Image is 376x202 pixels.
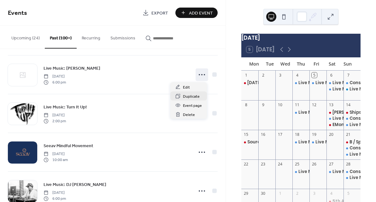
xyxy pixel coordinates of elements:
[312,161,317,167] div: 26
[44,142,93,149] a: Seeav Mindful Movement
[346,102,351,107] div: 14
[346,132,351,137] div: 21
[244,102,249,107] div: 8
[344,122,361,128] div: Live Music: 7 Day Weekend
[8,7,27,19] span: Events
[312,72,317,78] div: 5
[44,103,87,111] a: Live Music: Turn It Up!
[329,102,334,107] div: 13
[278,102,283,107] div: 10
[309,139,326,145] div: Live Music: Band Moe Jurphy
[344,169,361,175] div: Conscious Reggae Band
[312,191,317,196] div: 3
[326,122,344,128] div: EMoney's Summerfest
[183,93,200,100] span: Duplicate
[278,72,283,78] div: 3
[244,161,249,167] div: 22
[244,132,249,137] div: 15
[44,151,68,157] span: [DATE]
[261,161,266,167] div: 23
[105,26,140,48] button: Submissions
[278,132,283,137] div: 17
[344,145,361,151] div: Conscious Reggae Band
[44,143,93,149] span: Seeav Mindful Movement
[175,8,218,18] button: Add Event
[278,191,283,196] div: 1
[183,102,202,109] span: Event page
[295,191,300,196] div: 2
[241,34,361,42] div: [DATE]
[44,113,66,118] span: [DATE]
[346,191,351,196] div: 5
[326,169,344,175] div: Live Music: Eli Cash Band
[292,139,309,145] div: Live Music: Chris Ballerini
[324,57,340,70] div: Sat
[298,110,358,115] div: Live Music: [PERSON_NAME]
[295,72,300,78] div: 4
[295,132,300,137] div: 18
[183,112,195,118] span: Delete
[244,72,249,78] div: 1
[329,132,334,137] div: 20
[292,80,309,86] div: Live Music: Houston Bernard
[6,26,45,48] button: Upcoming (24)
[44,104,87,111] span: Live Music: Turn It Up!
[329,161,334,167] div: 27
[292,169,309,175] div: Live Music: Overserved Again
[309,57,324,70] div: Fri
[312,132,317,137] div: 19
[329,72,334,78] div: 6
[261,102,266,107] div: 9
[44,74,66,79] span: [DATE]
[312,102,317,107] div: 12
[44,157,68,163] span: 10:00 am
[189,10,213,16] span: Add Event
[295,102,300,107] div: 11
[344,175,361,181] div: Live Music: The Beat Drops
[340,57,355,70] div: Sun
[326,110,344,115] div: Battista Bootcamp 02: Boston's Biggest Summer Fitness Event Series
[44,182,106,188] span: Live Music: DJ [PERSON_NAME]
[44,196,66,201] span: 6:00 pm
[346,72,351,78] div: 7
[344,139,361,145] div: B / Spoke Fitness Takeover
[262,57,278,70] div: Tue
[261,191,266,196] div: 30
[298,139,358,145] div: Live Music: [PERSON_NAME]
[346,161,351,167] div: 28
[344,110,361,115] div: Ships & Shops: Harry and Lou's Vintage Market
[293,57,308,70] div: Thu
[278,57,293,70] div: Wed
[45,26,77,49] button: Past (100+)
[44,79,66,85] span: 6:00 pm
[326,80,344,86] div: Live Music: Different StrokeZ
[344,152,361,157] div: Live Music: Legends of Summer
[241,139,258,145] div: Source Method Presents Do Not Disturb: Modern Mindful Pop-Up Series
[298,80,358,86] div: Live Music: [PERSON_NAME]
[329,191,334,196] div: 4
[298,169,364,175] div: Live Music: Overserved Again
[292,110,309,115] div: Live Music: Spencer Singer
[44,118,66,124] span: 2:00 pm
[326,86,344,92] div: Live Music: DJ Ryan Brown
[261,72,266,78] div: 2
[77,26,105,48] button: Recurring
[309,80,326,86] div: Live Music: DJ Mark Sousa
[44,181,106,188] a: Live Music: DJ [PERSON_NAME]
[151,10,168,16] span: Export
[244,191,249,196] div: 29
[138,8,173,18] a: Export
[261,132,266,137] div: 16
[44,65,100,72] a: Live Music: [PERSON_NAME]
[344,80,361,86] div: Conscious Reggae Band
[344,116,361,121] div: Conscious Reggae Band
[247,80,289,86] div: [DATE] White Party
[246,57,262,70] div: Mon
[183,84,190,91] span: Edit
[344,86,361,92] div: Live Music: Weekend Alibi
[241,80,258,86] div: Labor Day White Party
[295,161,300,167] div: 25
[278,161,283,167] div: 24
